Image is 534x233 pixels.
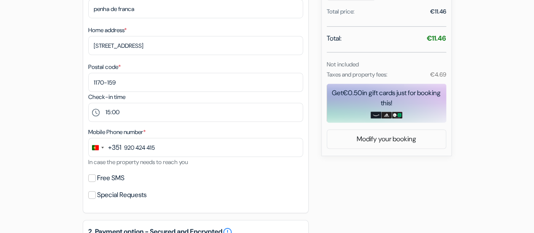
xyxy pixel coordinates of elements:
[89,138,121,156] button: Change country, selected Portugal (+351)
[430,7,446,16] div: €11.46
[88,93,125,101] label: Check-in time
[88,26,127,35] label: Home address
[327,131,446,147] a: Modify your booking
[327,7,355,16] div: Total price:
[392,112,402,118] img: uber-uber-eats-card.png
[327,71,388,78] small: Taxes and property fees:
[108,143,121,153] div: +351
[381,112,392,118] img: adidas-card.png
[427,34,446,43] strong: €11.46
[327,60,359,68] small: Not included
[88,138,303,157] input: 912 345 678
[343,88,362,97] span: €0.50
[97,189,146,201] label: Special Requests
[97,172,125,184] label: Free SMS
[430,71,446,78] small: €4.69
[88,63,121,71] label: Postal code
[88,158,188,166] small: In case the property needs to reach you
[88,128,146,137] label: Mobile Phone number
[371,112,381,118] img: amazon-card-no-text.png
[327,33,342,44] span: Total:
[327,88,446,108] div: Get in gift cards just for booking this!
